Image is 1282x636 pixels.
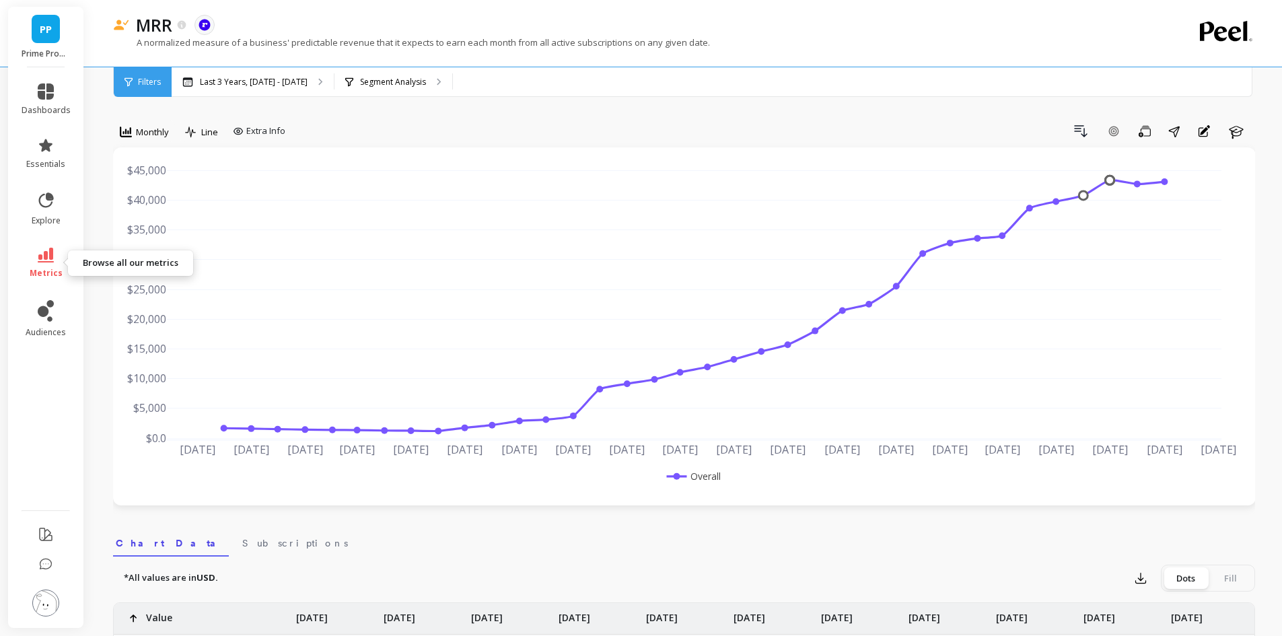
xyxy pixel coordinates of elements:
[32,215,61,226] span: explore
[996,603,1028,625] p: [DATE]
[200,77,308,87] p: Last 3 Years, [DATE] - [DATE]
[138,77,161,87] span: Filters
[124,571,218,585] p: *All values are in
[30,268,63,279] span: metrics
[22,105,71,116] span: dashboards
[246,125,285,138] span: Extra Info
[821,603,853,625] p: [DATE]
[26,327,66,338] span: audiences
[26,159,65,170] span: essentials
[201,126,218,139] span: Line
[360,77,426,87] p: Segment Analysis
[296,603,328,625] p: [DATE]
[199,19,211,31] img: api.recharge.svg
[1164,567,1208,589] div: Dots
[136,126,169,139] span: Monthly
[113,20,129,31] img: header icon
[646,603,678,625] p: [DATE]
[559,603,590,625] p: [DATE]
[22,48,71,59] p: Prime Prometics™
[1208,567,1252,589] div: Fill
[197,571,218,584] strong: USD.
[40,22,52,37] span: PP
[384,603,415,625] p: [DATE]
[909,603,940,625] p: [DATE]
[116,536,226,550] span: Chart Data
[146,603,172,625] p: Value
[113,526,1255,557] nav: Tabs
[1083,603,1115,625] p: [DATE]
[32,590,59,616] img: profile picture
[136,13,172,36] p: MRR
[471,603,503,625] p: [DATE]
[113,36,710,48] p: A normalized measure of a business' predictable revenue that it expects to earn each month from a...
[734,603,765,625] p: [DATE]
[1171,603,1203,625] p: [DATE]
[242,536,348,550] span: Subscriptions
